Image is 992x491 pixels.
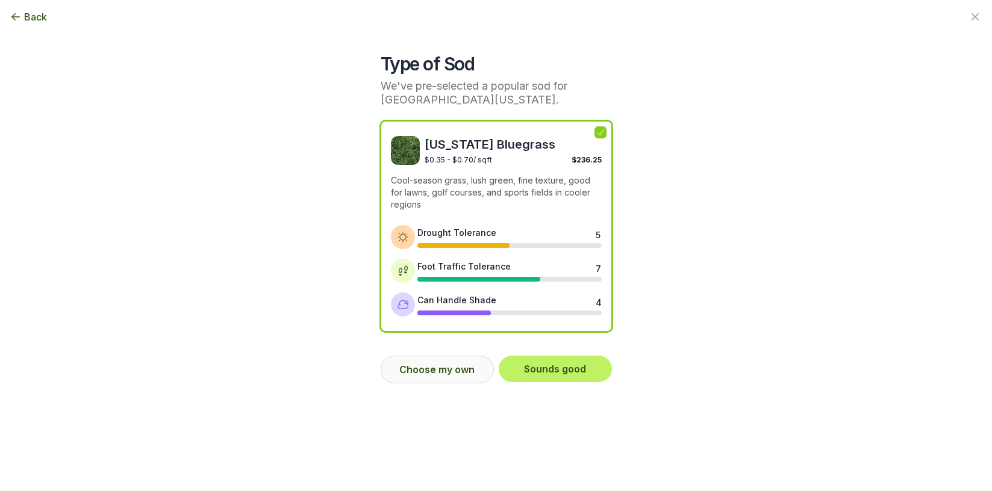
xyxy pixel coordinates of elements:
[417,260,511,273] div: Foot Traffic Tolerance
[417,294,496,306] div: Can Handle Shade
[425,136,602,153] span: [US_STATE] Bluegrass
[391,174,602,211] p: Cool-season grass, lush green, fine texture, good for lawns, golf courses, and sports fields in c...
[397,265,409,277] img: Foot traffic tolerance icon
[425,155,492,164] span: $0.35 - $0.70 / sqft
[381,53,612,75] h2: Type of Sod
[397,231,409,243] img: Drought tolerance icon
[381,356,494,383] button: Choose my own
[596,229,601,238] div: 5
[10,10,47,24] button: Back
[596,262,601,272] div: 7
[417,226,496,239] div: Drought Tolerance
[397,298,409,310] img: Shade tolerance icon
[24,10,47,24] span: Back
[499,356,612,382] button: Sounds good
[391,136,420,165] img: Kentucky Bluegrass sod image
[381,79,612,107] p: We've pre-selected a popular sod for [GEOGRAPHIC_DATA][US_STATE].
[572,155,602,164] span: $236.25
[596,296,601,306] div: 4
